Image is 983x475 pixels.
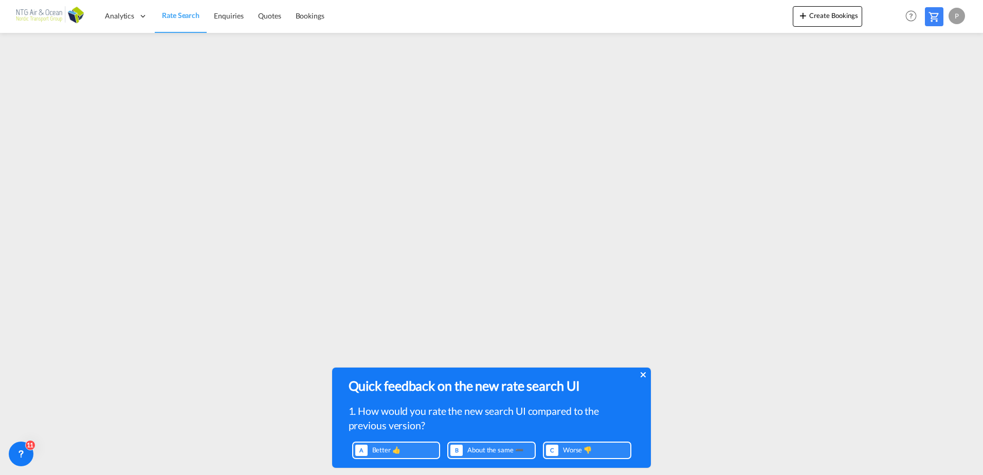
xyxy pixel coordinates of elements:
[296,11,324,20] span: Bookings
[949,8,965,24] div: P
[214,11,244,20] span: Enquiries
[793,6,862,27] button: icon-plus 400-fgCreate Bookings
[902,7,920,25] span: Help
[105,11,134,21] span: Analytics
[797,9,809,22] md-icon: icon-plus 400-fg
[902,7,925,26] div: Help
[15,5,85,28] img: af31b1c0b01f11ecbc353f8e72265e29.png
[162,11,199,20] span: Rate Search
[258,11,281,20] span: Quotes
